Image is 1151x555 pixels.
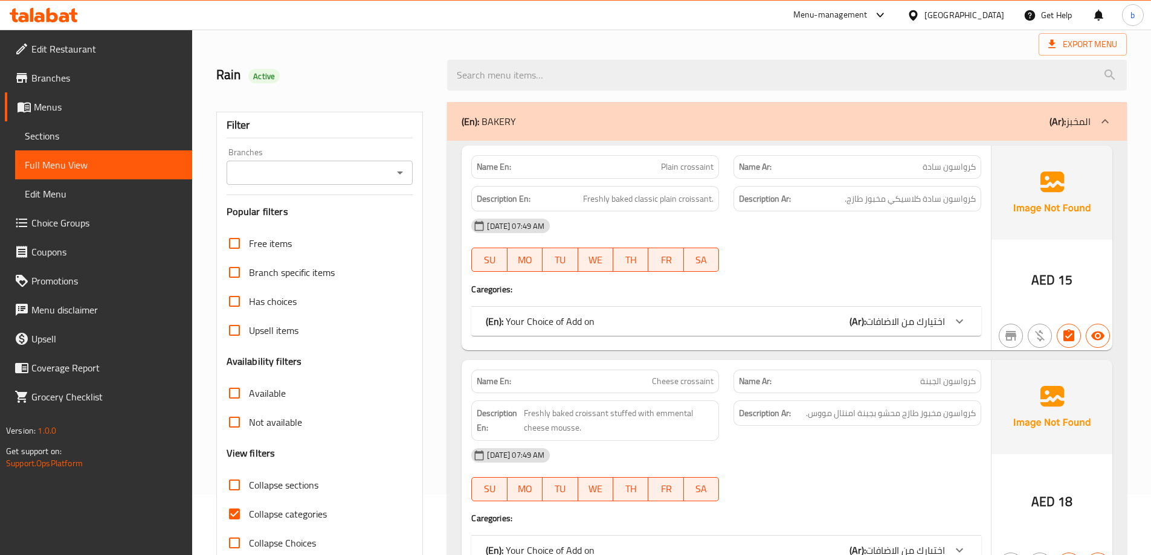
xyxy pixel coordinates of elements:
[578,248,613,272] button: WE
[1048,37,1117,52] span: Export Menu
[999,324,1023,348] button: Not branch specific item
[31,216,182,230] span: Choice Groups
[5,92,192,121] a: Menus
[5,266,192,295] a: Promotions
[508,477,543,501] button: MO
[684,248,719,272] button: SA
[1058,490,1072,513] span: 18
[15,179,192,208] a: Edit Menu
[583,480,608,498] span: WE
[249,507,327,521] span: Collapse categories
[684,477,719,501] button: SA
[6,443,62,459] span: Get support on:
[477,251,502,269] span: SU
[249,323,298,338] span: Upsell items
[5,353,192,382] a: Coverage Report
[6,455,83,471] a: Support.OpsPlatform
[547,251,573,269] span: TU
[462,112,479,130] b: (En):
[31,390,182,404] span: Grocery Checklist
[653,480,679,498] span: FR
[249,478,318,492] span: Collapse sections
[249,536,316,550] span: Collapse Choices
[653,251,679,269] span: FR
[547,480,573,498] span: TU
[1058,268,1072,292] span: 15
[5,295,192,324] a: Menu disclaimer
[1086,324,1110,348] button: Available
[689,480,714,498] span: SA
[652,375,714,388] span: Cheese crossaint
[1039,33,1127,56] span: Export Menu
[31,361,182,375] span: Coverage Report
[543,477,578,501] button: TU
[578,477,613,501] button: WE
[739,375,772,388] strong: Name Ar:
[477,480,502,498] span: SU
[5,208,192,237] a: Choice Groups
[482,449,549,461] span: [DATE] 07:49 AM
[1130,8,1135,22] span: b
[37,423,56,438] span: 1.0.0
[6,423,36,438] span: Version:
[739,161,772,173] strong: Name Ar:
[471,283,981,295] h4: Caregories:
[477,161,511,173] strong: Name En:
[248,69,280,83] div: Active
[392,164,408,181] button: Open
[249,386,286,400] span: Available
[249,236,292,251] span: Free items
[739,406,791,421] strong: Description Ar:
[583,191,714,207] span: Freshly baked classic plain croissant.
[923,161,976,173] span: كرواسون سادة
[34,100,182,114] span: Menus
[447,60,1127,91] input: search
[512,251,538,269] span: MO
[613,477,648,501] button: TH
[866,312,945,330] span: اختيارك من الاضافات
[249,294,297,309] span: Has choices
[991,146,1112,240] img: Ae5nvW7+0k+MAAAAAElFTkSuQmCC
[477,375,511,388] strong: Name En:
[1049,112,1066,130] b: (Ar):
[15,150,192,179] a: Full Menu View
[5,382,192,411] a: Grocery Checklist
[5,34,192,63] a: Edit Restaurant
[583,251,608,269] span: WE
[227,112,413,138] div: Filter
[477,191,530,207] strong: Description En:
[1031,268,1055,292] span: AED
[25,187,182,201] span: Edit Menu
[991,360,1112,454] img: Ae5nvW7+0k+MAAAAAElFTkSuQmCC
[543,248,578,272] button: TU
[486,312,503,330] b: (En):
[613,248,648,272] button: TH
[5,324,192,353] a: Upsell
[227,205,413,219] h3: Popular filters
[618,251,643,269] span: TH
[447,102,1127,141] div: (En): BAKERY(Ar):المخبز
[924,8,1004,22] div: [GEOGRAPHIC_DATA]
[31,42,182,56] span: Edit Restaurant
[25,129,182,143] span: Sections
[227,446,276,460] h3: View filters
[1057,324,1081,348] button: Has choices
[806,406,976,421] span: كرواسون مخبوز طازج محشو بجبنة امنتال مووس.
[471,477,507,501] button: SU
[31,303,182,317] span: Menu disclaimer
[739,191,791,207] strong: Description Ar:
[462,114,516,129] p: BAKERY
[5,237,192,266] a: Coupons
[25,158,182,172] span: Full Menu View
[471,248,507,272] button: SU
[227,354,302,368] h3: Availability filters
[31,274,182,288] span: Promotions
[793,8,868,22] div: Menu-management
[648,248,683,272] button: FR
[618,480,643,498] span: TH
[508,248,543,272] button: MO
[1028,324,1052,348] button: Purchased item
[850,312,866,330] b: (Ar):
[471,307,981,336] div: (En): Your Choice of Add on(Ar):اختيارك من الاضافات
[31,71,182,85] span: Branches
